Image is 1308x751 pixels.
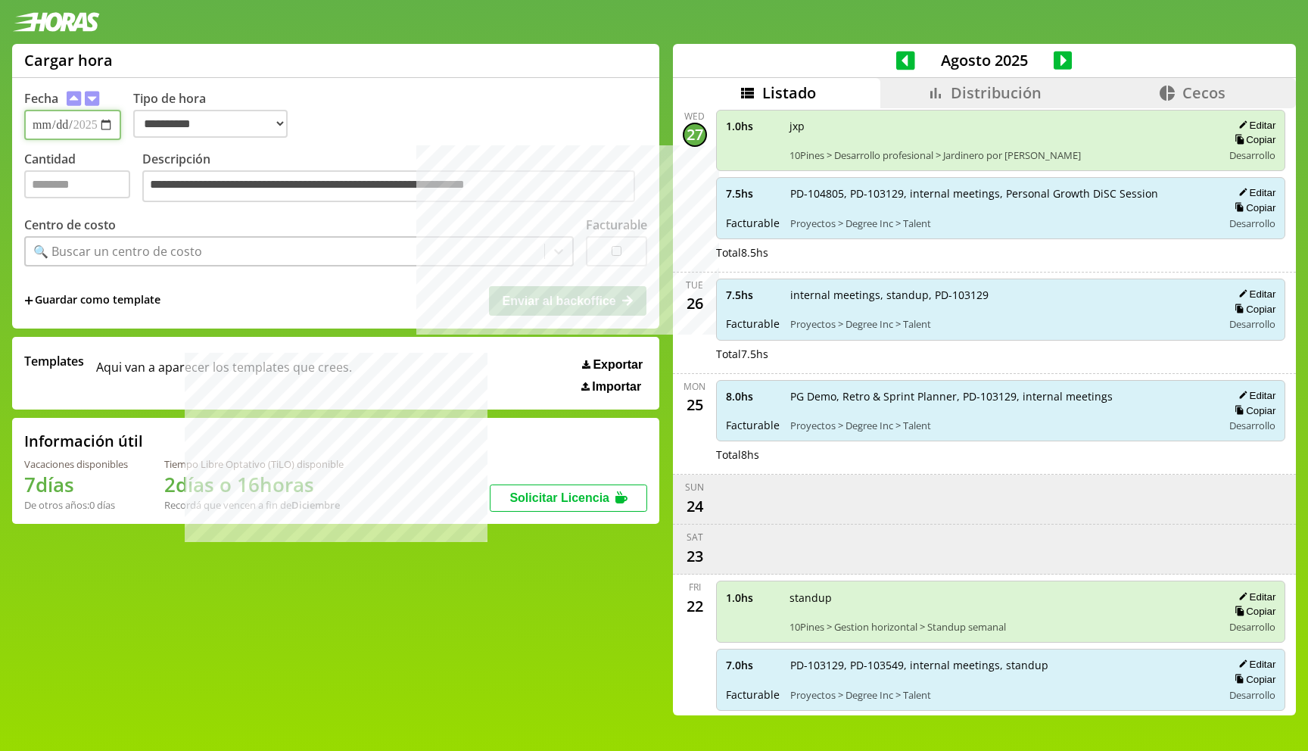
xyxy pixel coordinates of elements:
button: Editar [1234,288,1275,301]
span: 7.5 hs [726,288,780,302]
span: Facturable [726,316,780,331]
span: Desarrollo [1229,148,1275,162]
div: Fri [689,581,701,594]
span: Facturable [726,216,780,230]
span: Desarrollo [1229,317,1275,331]
button: Exportar [578,357,647,372]
span: Proyectos > Degree Inc > Talent [790,419,1213,432]
label: Centro de costo [24,217,116,233]
span: + [24,292,33,309]
span: 1.0 hs [726,119,779,133]
div: Tue [686,279,703,291]
div: 25 [683,393,707,417]
label: Fecha [24,90,58,107]
button: Editar [1234,186,1275,199]
div: scrollable content [673,108,1296,713]
label: Descripción [142,151,647,206]
span: internal meetings, standup, PD-103129 [790,288,1213,302]
span: Facturable [726,687,780,702]
span: 10Pines > Desarrollo profesional > Jardinero por [PERSON_NAME] [789,148,1213,162]
span: Desarrollo [1229,419,1275,432]
button: Editar [1234,591,1275,603]
div: Sun [685,481,704,494]
span: 8.0 hs [726,389,780,404]
span: Importar [592,380,641,394]
div: Tiempo Libre Optativo (TiLO) disponible [164,457,344,471]
label: Tipo de hora [133,90,300,140]
div: 🔍 Buscar un centro de costo [33,243,202,260]
span: Desarrollo [1229,620,1275,634]
span: Desarrollo [1229,217,1275,230]
input: Cantidad [24,170,130,198]
select: Tipo de hora [133,110,288,138]
span: Listado [762,83,816,103]
span: Facturable [726,418,780,432]
div: Sat [687,531,703,544]
div: Recordá que vencen a fin de [164,498,344,512]
div: 22 [683,594,707,618]
span: Agosto 2025 [915,50,1054,70]
button: Copiar [1230,133,1275,146]
span: Aqui van a aparecer los templates que crees. [96,353,352,394]
span: standup [789,591,1213,605]
span: Desarrollo [1229,688,1275,702]
textarea: Descripción [142,170,635,202]
button: Solicitar Licencia [490,485,647,512]
button: Editar [1234,658,1275,671]
h1: 2 días o 16 horas [164,471,344,498]
div: 24 [683,494,707,518]
h1: 7 días [24,471,128,498]
button: Editar [1234,389,1275,402]
div: Wed [684,110,705,123]
div: 27 [683,123,707,147]
span: Proyectos > Degree Inc > Talent [790,217,1213,230]
span: Templates [24,353,84,369]
img: logotipo [12,12,100,32]
div: Total 8 hs [716,447,1286,462]
span: 10Pines > Gestion horizontal > Standup semanal [789,620,1213,634]
b: Diciembre [291,498,340,512]
span: 1.0 hs [726,591,779,605]
div: Total 8.5 hs [716,245,1286,260]
label: Facturable [586,217,647,233]
h2: Información útil [24,431,143,451]
span: Distribución [951,83,1042,103]
span: jxp [789,119,1213,133]
div: Vacaciones disponibles [24,457,128,471]
span: +Guardar como template [24,292,160,309]
h1: Cargar hora [24,50,113,70]
span: PG Demo, Retro & Sprint Planner, PD-103129, internal meetings [790,389,1213,404]
button: Copiar [1230,673,1275,686]
button: Copiar [1230,201,1275,214]
div: Mon [684,380,705,393]
label: Cantidad [24,151,142,206]
button: Editar [1234,119,1275,132]
span: Proyectos > Degree Inc > Talent [790,688,1213,702]
div: 26 [683,291,707,316]
div: 23 [683,544,707,568]
span: Exportar [593,358,643,372]
button: Copiar [1230,404,1275,417]
span: 7.0 hs [726,658,780,672]
button: Copiar [1230,303,1275,316]
span: 7.5 hs [726,186,780,201]
div: Total 7.5 hs [716,347,1286,361]
div: De otros años: 0 días [24,498,128,512]
span: Solicitar Licencia [509,491,609,504]
span: Proyectos > Degree Inc > Talent [790,317,1213,331]
button: Copiar [1230,605,1275,618]
span: Cecos [1182,83,1225,103]
span: PD-104805, PD-103129, internal meetings, Personal Growth DiSC Session [790,186,1213,201]
span: PD-103129, PD-103549, internal meetings, standup [790,658,1213,672]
